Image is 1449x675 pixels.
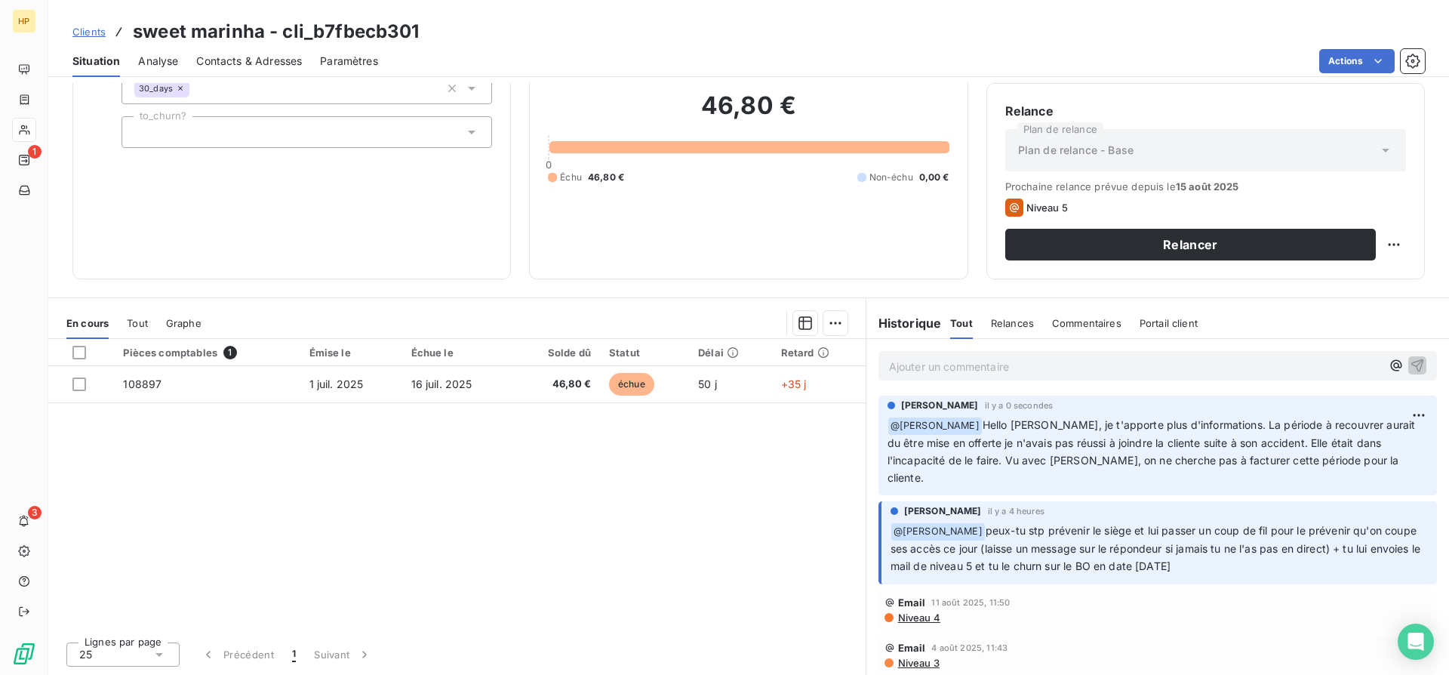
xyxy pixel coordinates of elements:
span: Niveau 5 [1026,202,1068,214]
span: @ [PERSON_NAME] [891,523,985,541]
div: HP [12,9,36,33]
button: Précédent [192,639,283,670]
span: Plan de relance - Base [1018,143,1134,158]
span: Portail client [1140,317,1198,329]
span: 50 j [698,378,717,390]
button: Relancer [1005,229,1376,260]
span: 4 août 2025, 11:43 [931,643,1008,652]
div: Délai [698,347,763,359]
img: Logo LeanPay [12,642,36,666]
div: Échue le [411,347,505,359]
span: peux-tu stp prévenir le siège et lui passer un coup de fil pour le prévenir qu'on coupe ses accès... [891,524,1424,572]
div: Pièces comptables [123,346,291,359]
span: 15 août 2025 [1176,180,1239,193]
h6: Historique [866,314,942,332]
input: Ajouter une valeur [189,82,202,95]
button: Actions [1319,49,1395,73]
span: 3 [28,506,42,519]
span: Situation [72,54,120,69]
span: Tout [950,317,973,329]
span: 1 juil. 2025 [309,378,364,390]
span: @ [PERSON_NAME] [888,418,982,435]
div: Retard [781,347,857,359]
div: Émise le [309,347,393,359]
span: Paramètres [320,54,378,69]
span: Tout [127,317,148,329]
div: Open Intercom Messenger [1398,624,1434,660]
span: Niveau 3 [897,657,940,669]
span: En cours [66,317,109,329]
h6: Relance [1005,102,1406,120]
span: échue [609,373,654,396]
span: 1 [292,647,296,662]
span: 108897 [123,378,162,390]
span: 0,00 € [919,171,949,184]
span: il y a 0 secondes [985,401,1054,410]
div: Statut [609,347,680,359]
span: Email [898,596,926,609]
span: 1 [28,145,42,159]
span: 0 [546,159,552,171]
span: Hello [PERSON_NAME], je t'apporte plus d'informations. La période à recouvrer aurait du être mise... [888,418,1419,484]
span: Clients [72,26,106,38]
span: 30_days [139,84,173,93]
span: Email [898,642,926,654]
a: 1 [12,148,35,172]
span: Prochaine relance prévue depuis le [1005,180,1406,193]
span: Non-échu [869,171,913,184]
span: 16 juil. 2025 [411,378,472,390]
a: Clients [72,24,106,39]
span: 11 août 2025, 11:50 [931,598,1010,607]
span: [PERSON_NAME] [901,399,979,412]
span: [PERSON_NAME] [904,504,982,518]
div: Solde dû [523,347,591,359]
span: Analyse [138,54,178,69]
span: +35 j [781,378,807,390]
span: 1 [223,346,237,359]
span: Échu [560,171,582,184]
h3: sweet marinha - cli_b7fbecb301 [133,18,420,45]
button: 1 [283,639,305,670]
span: Commentaires [1052,317,1121,329]
span: Contacts & Adresses [196,54,302,69]
span: 46,80 € [588,171,624,184]
input: Ajouter une valeur [134,125,146,139]
button: Suivant [305,639,381,670]
h2: 46,80 € [548,91,949,136]
span: il y a 4 heures [988,507,1044,516]
span: 46,80 € [523,377,591,392]
span: Graphe [166,317,202,329]
span: Relances [991,317,1034,329]
span: 25 [79,647,92,662]
span: Niveau 4 [897,612,940,624]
